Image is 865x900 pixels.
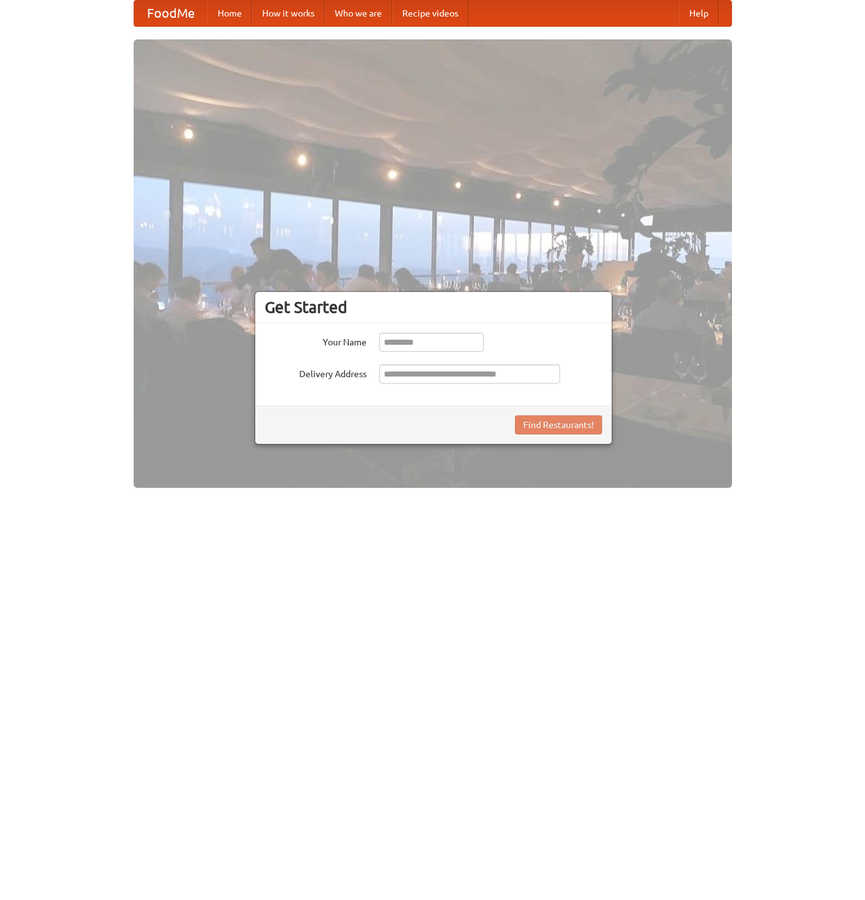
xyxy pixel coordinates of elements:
[134,1,207,26] a: FoodMe
[392,1,468,26] a: Recipe videos
[265,364,367,380] label: Delivery Address
[252,1,325,26] a: How it works
[515,415,602,434] button: Find Restaurants!
[207,1,252,26] a: Home
[679,1,719,26] a: Help
[325,1,392,26] a: Who we are
[265,333,367,349] label: Your Name
[265,298,602,317] h3: Get Started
